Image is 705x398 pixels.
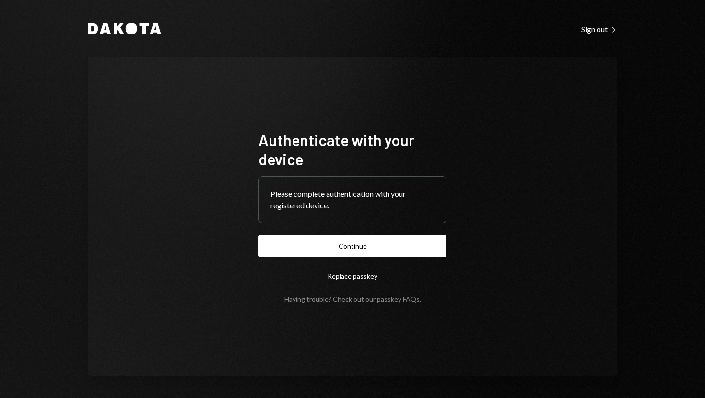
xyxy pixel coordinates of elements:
[581,24,617,34] div: Sign out
[258,235,446,257] button: Continue
[258,130,446,169] h1: Authenticate with your device
[258,265,446,287] button: Replace passkey
[377,295,420,304] a: passkey FAQs
[284,295,421,303] div: Having trouble? Check out our .
[581,23,617,34] a: Sign out
[270,188,435,211] div: Please complete authentication with your registered device.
